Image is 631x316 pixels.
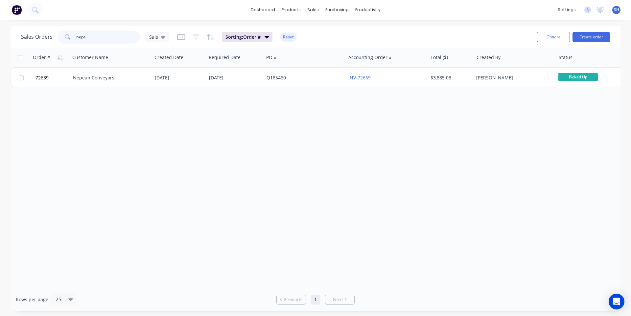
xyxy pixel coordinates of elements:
div: Q185460 [267,74,339,81]
div: sales [304,5,322,15]
input: Search... [76,31,140,44]
a: Next page [325,296,354,303]
div: Customer Name [72,54,108,61]
div: [DATE] [155,74,204,81]
a: INV-72669 [348,74,371,81]
div: settings [554,5,579,15]
img: Factory [12,5,22,15]
div: products [278,5,304,15]
a: dashboard [247,5,278,15]
button: Sorting:Order # [222,32,272,42]
span: Sals [149,33,158,40]
button: Create order [573,32,610,42]
div: PO # [266,54,277,61]
div: [DATE] [209,74,261,81]
div: Open Intercom Messenger [609,294,624,309]
span: 72639 [35,74,49,81]
div: Accounting Order # [348,54,392,61]
div: Order # [33,54,50,61]
button: 72639 [34,68,73,88]
span: SH [614,7,619,13]
div: purchasing [322,5,352,15]
div: $3,885.03 [431,74,469,81]
div: productivity [352,5,384,15]
div: Status [559,54,573,61]
div: Created Date [154,54,183,61]
a: Previous page [277,296,306,303]
ul: Pagination [274,295,357,305]
span: Picked Up [558,73,598,81]
button: Reset [280,32,296,42]
a: Page 1 is your current page [311,295,320,305]
span: Rows per page [16,296,48,303]
span: Sorting: Order # [225,34,261,40]
span: Next [333,296,343,303]
div: Created By [477,54,501,61]
button: Options [537,32,570,42]
div: Total ($) [431,54,448,61]
div: Nepean Conveyors [73,74,146,81]
div: [PERSON_NAME] [476,74,549,81]
h1: Sales Orders [21,34,53,40]
span: Previous [284,296,302,303]
div: Required Date [209,54,241,61]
